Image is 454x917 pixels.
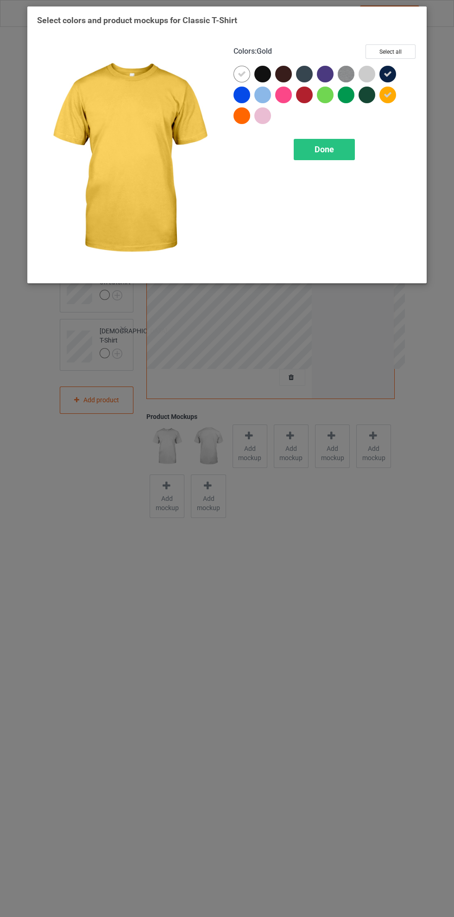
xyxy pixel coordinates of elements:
img: regular.jpg [37,44,221,274]
span: Select colors and product mockups for Classic T-Shirt [37,15,237,25]
span: Done [315,144,334,154]
span: Colors [233,47,255,56]
button: Select all [366,44,416,59]
h4: : [233,47,272,56]
span: Gold [257,47,272,56]
img: heather_texture.png [338,66,354,82]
